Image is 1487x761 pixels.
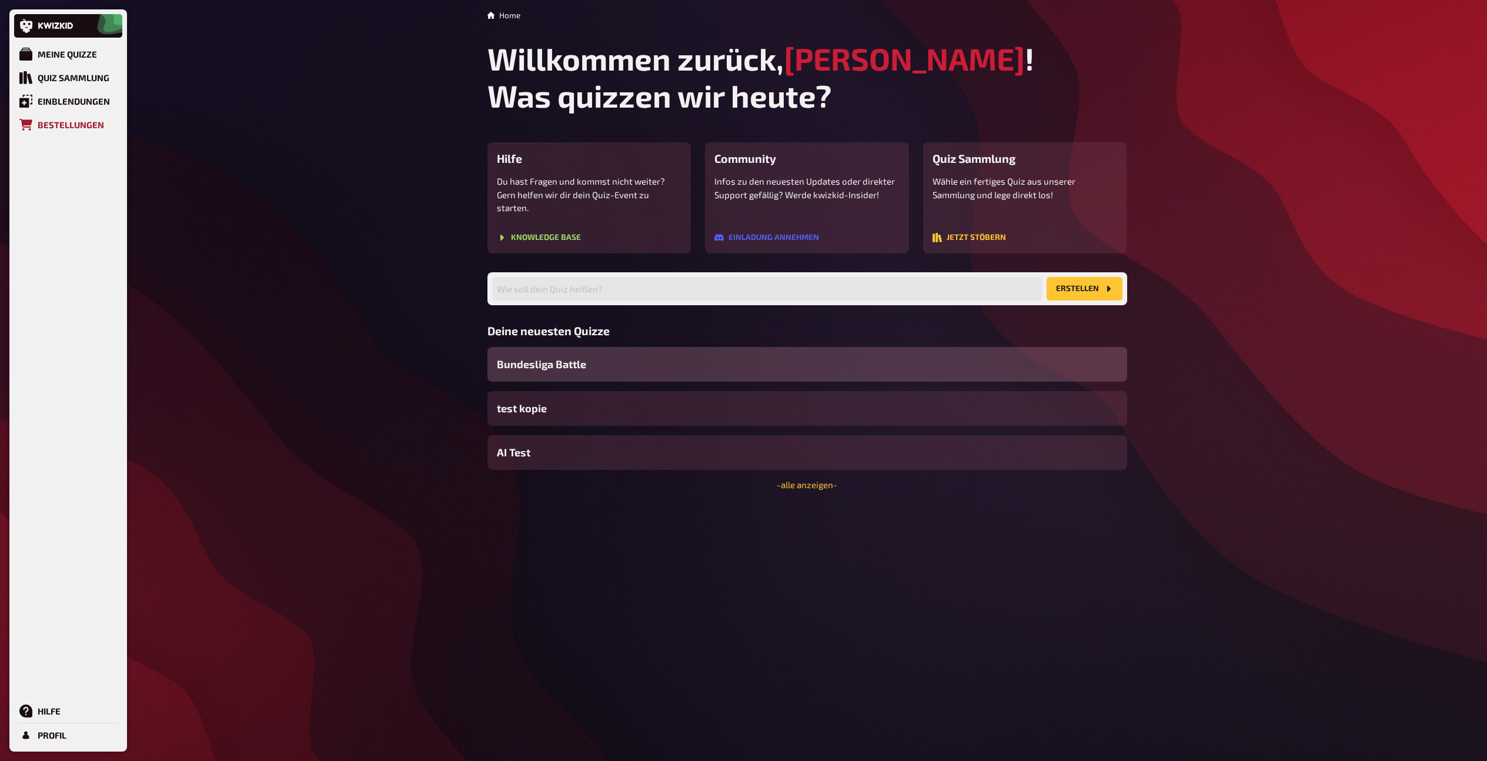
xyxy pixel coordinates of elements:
div: Meine Quizze [38,49,97,59]
a: Profil [14,723,122,747]
a: Einladung annehmen [714,233,819,244]
a: Einblendungen [14,89,122,113]
button: Knowledge Base [497,233,581,242]
a: -alle anzeigen- [777,479,837,490]
h1: Willkommen zurück, ! Was quizzen wir heute? [487,40,1127,114]
a: Quiz Sammlung [14,66,122,89]
div: Profil [38,730,66,740]
p: Du hast Fragen und kommst nicht weiter? Gern helfen wir dir dein Quiz-Event zu starten. [497,175,682,215]
button: Jetzt stöbern [933,233,1006,242]
a: Hilfe [14,699,122,723]
button: Erstellen [1047,277,1122,301]
a: Meine Quizze [14,42,122,66]
p: Infos zu den neuesten Updates oder direkter Support gefällig? Werde kwizkid-Insider! [714,175,900,201]
a: test kopie [487,391,1127,426]
button: Einladung annehmen [714,233,819,242]
a: Bestellungen [14,113,122,136]
div: Bestellungen [38,119,104,130]
div: Quiz Sammlung [38,72,109,83]
a: AI Test [487,435,1127,470]
h3: Hilfe [497,152,682,165]
span: test kopie [497,400,547,416]
p: Wähle ein fertiges Quiz aus unserer Sammlung und lege direkt los! [933,175,1118,201]
h3: Deine neuesten Quizze [487,324,1127,338]
span: Bundesliga Battle [497,356,586,372]
span: AI Test [497,445,530,460]
h3: Community [714,152,900,165]
a: Jetzt stöbern [933,233,1006,244]
a: Bundesliga Battle [487,347,1127,382]
span: [PERSON_NAME] [784,40,1025,77]
h3: Quiz Sammlung [933,152,1118,165]
div: Hilfe [38,706,61,716]
a: Knowledge Base [497,233,581,244]
li: Home [499,9,520,21]
input: Wie soll dein Quiz heißen? [492,277,1042,301]
div: Einblendungen [38,96,110,106]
